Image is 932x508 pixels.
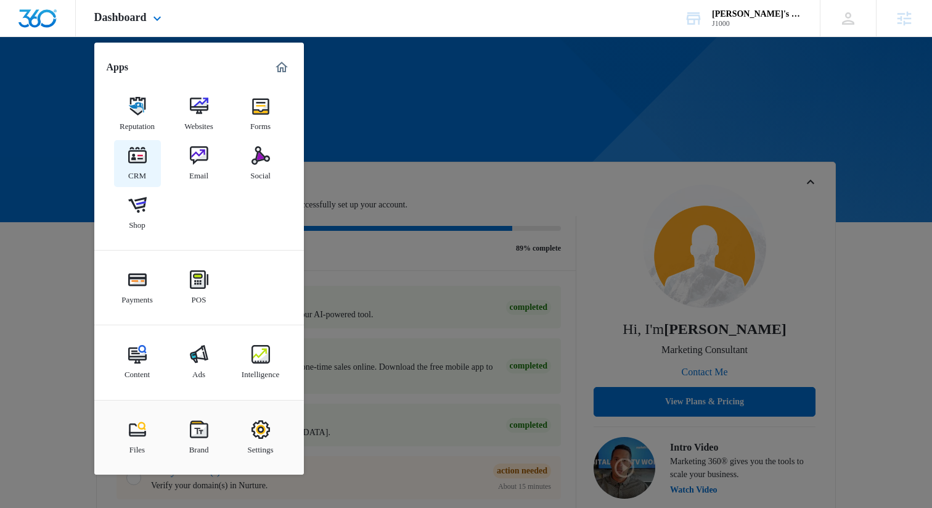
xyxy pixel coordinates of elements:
[94,11,147,24] span: Dashboard
[176,140,223,187] a: Email
[125,364,150,380] div: Content
[250,115,271,131] div: Forms
[114,140,161,187] a: CRM
[129,439,145,455] div: Files
[248,439,274,455] div: Settings
[121,289,153,305] div: Payments
[176,414,223,461] a: Brand
[242,364,279,380] div: Intelligence
[176,91,223,138] a: Websites
[114,264,161,311] a: Payments
[189,165,208,181] div: Email
[237,339,284,386] a: Intelligence
[192,289,206,305] div: POS
[237,414,284,461] a: Settings
[107,61,129,73] h2: Apps
[114,339,161,386] a: Content
[129,214,145,230] div: Shop
[128,165,146,181] div: CRM
[712,9,802,19] div: account name
[120,115,155,131] div: Reputation
[114,414,161,461] a: Files
[237,140,284,187] a: Social
[712,19,802,28] div: account id
[250,165,271,181] div: Social
[237,91,284,138] a: Forms
[176,339,223,386] a: Ads
[176,264,223,311] a: POS
[184,115,213,131] div: Websites
[114,91,161,138] a: Reputation
[192,364,205,380] div: Ads
[272,57,292,77] a: Marketing 360® Dashboard
[114,189,161,236] a: Shop
[189,439,209,455] div: Brand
